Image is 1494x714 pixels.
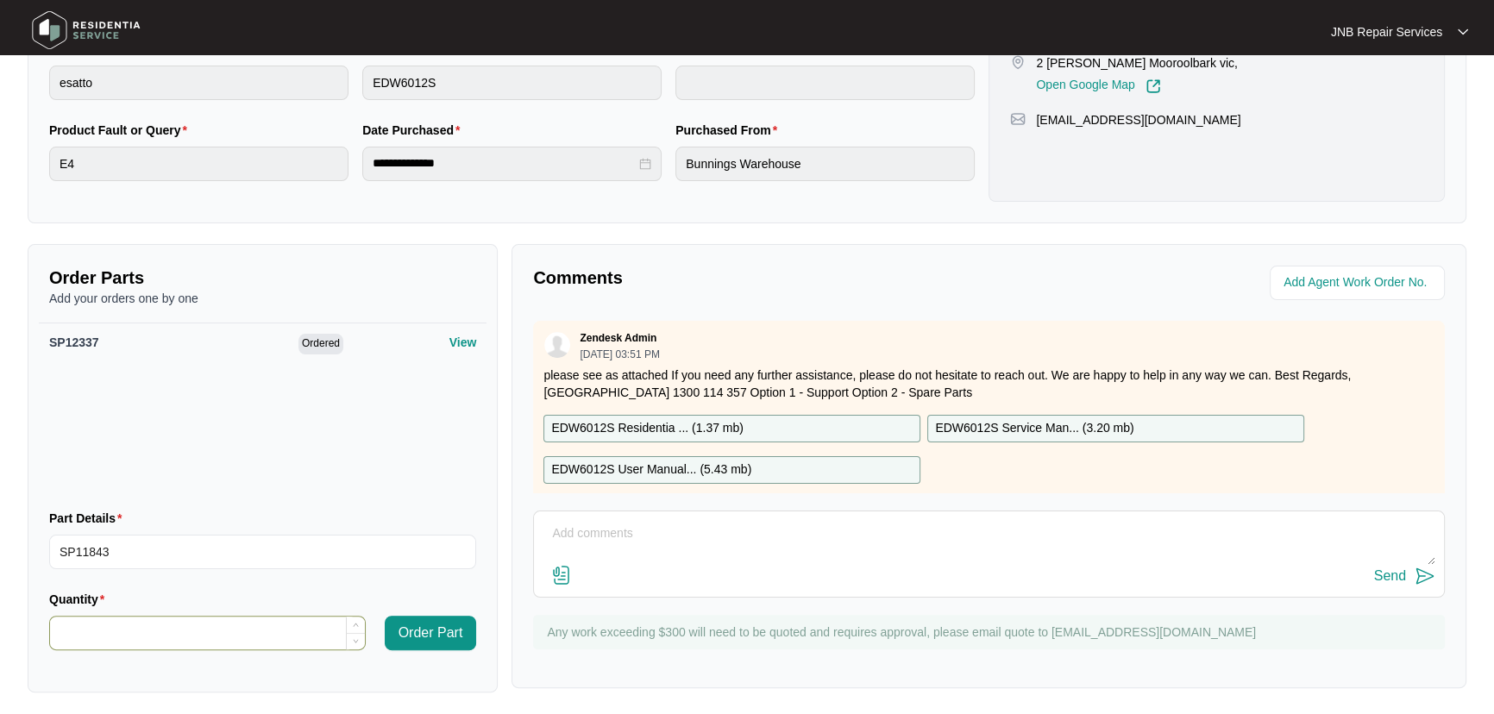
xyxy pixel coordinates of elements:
[49,510,129,527] label: Part Details
[385,616,477,650] button: Order Part
[353,638,359,644] span: down
[1374,565,1435,588] button: Send
[675,122,784,139] label: Purchased From
[449,334,477,351] p: View
[1036,78,1160,94] a: Open Google Map
[544,332,570,358] img: user.svg
[49,535,476,569] input: Part Details
[1146,78,1161,94] img: Link-External
[1036,54,1237,72] p: 2 [PERSON_NAME] Mooroolbark vic,
[346,617,365,633] span: Increase Value
[1374,568,1406,584] div: Send
[353,622,359,628] span: up
[49,591,111,608] label: Quantity
[547,623,1436,641] p: Any work exceeding $300 will need to be quoted and requires approval, please email quote to [EMAI...
[49,122,194,139] label: Product Fault or Query
[49,290,476,307] p: Add your orders one by one
[675,147,975,181] input: Purchased From
[1036,111,1240,128] p: [EMAIL_ADDRESS][DOMAIN_NAME]
[551,419,744,438] p: EDW6012S Residentia ... ( 1.37 mb )
[543,366,1434,401] p: please see as attached If you need any further assistance, please do not hesitate to reach out. W...
[551,460,751,479] p: EDW6012S User Manual... ( 5.43 mb )
[49,335,99,349] span: SP12337
[49,147,348,181] input: Product Fault or Query
[580,331,656,345] p: Zendesk Admin
[399,623,463,643] span: Order Part
[675,66,975,100] input: Serial Number
[1284,272,1434,293] input: Add Agent Work Order No.
[935,419,1133,438] p: EDW6012S Service Man... ( 3.20 mb )
[580,349,659,360] p: [DATE] 03:51 PM
[362,66,662,100] input: Product Model
[346,633,365,649] span: Decrease Value
[533,266,976,290] p: Comments
[551,565,572,586] img: file-attachment-doc.svg
[1415,566,1435,586] img: send-icon.svg
[1458,28,1468,36] img: dropdown arrow
[49,66,348,100] input: Brand
[1010,111,1026,127] img: map-pin
[1010,54,1026,70] img: map-pin
[50,617,365,649] input: Quantity
[26,4,147,56] img: residentia service logo
[298,334,343,354] span: Ordered
[362,122,467,139] label: Date Purchased
[1331,23,1442,41] p: JNB Repair Services
[373,154,636,172] input: Date Purchased
[49,266,476,290] p: Order Parts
